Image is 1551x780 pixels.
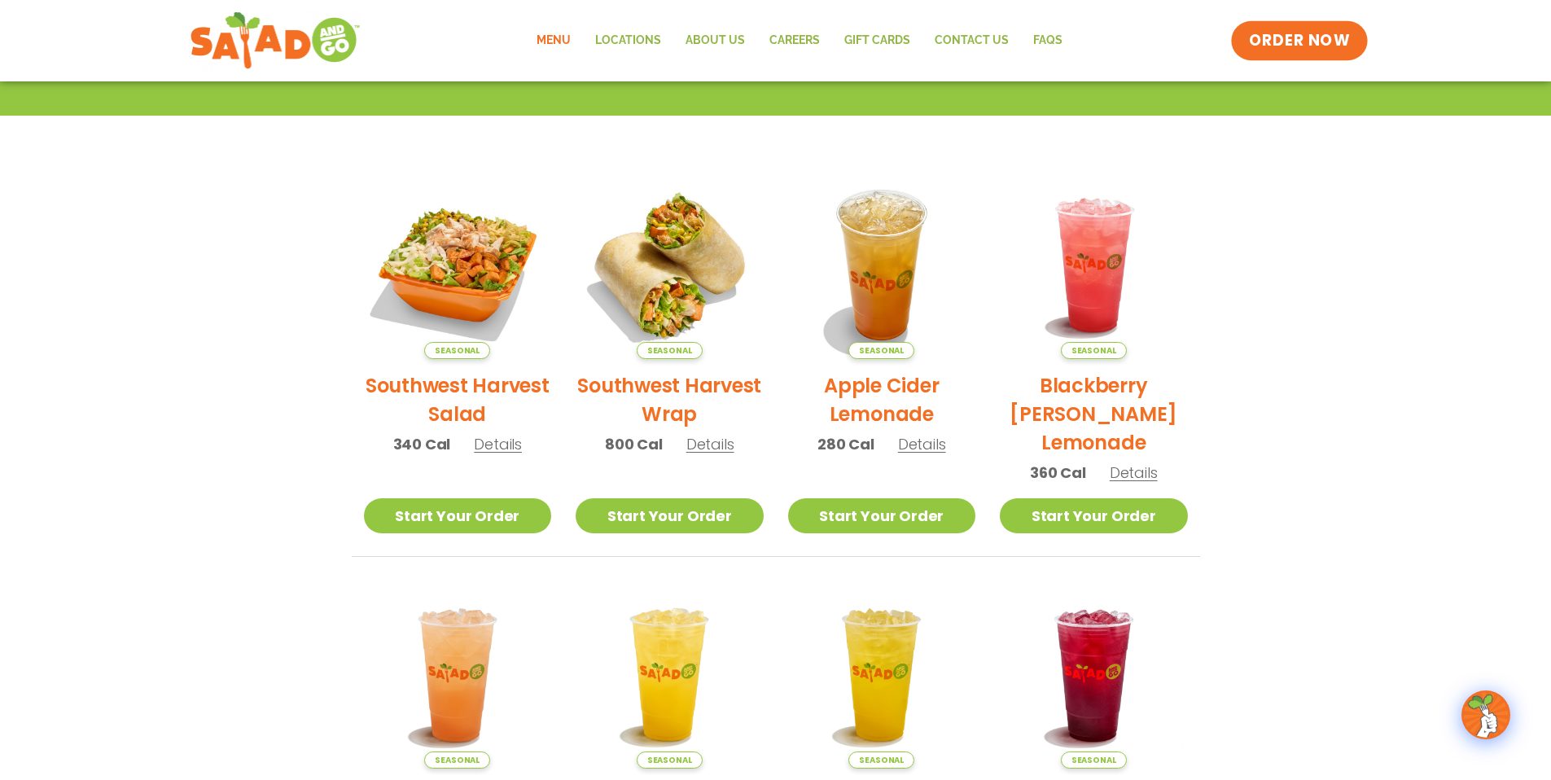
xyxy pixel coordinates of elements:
span: Seasonal [848,342,914,359]
span: Details [686,434,734,454]
a: Start Your Order [576,498,764,533]
img: Product photo for Southwest Harvest Salad [364,171,552,359]
h2: Southwest Harvest Wrap [576,371,764,428]
h2: Southwest Harvest Salad [364,371,552,428]
img: Product photo for Mango Grove Lemonade [788,581,976,769]
a: Locations [583,22,673,59]
span: Seasonal [1061,342,1127,359]
img: Product photo for Summer Stone Fruit Lemonade [364,581,552,769]
img: Product photo for Southwest Harvest Wrap [576,171,764,359]
img: new-SAG-logo-768×292 [190,8,361,73]
a: GIFT CARDS [832,22,922,59]
span: Seasonal [424,342,490,359]
span: ORDER NOW [1249,30,1350,51]
span: Details [898,434,946,454]
span: Details [1110,462,1158,483]
span: Details [474,434,522,454]
span: 360 Cal [1030,462,1086,484]
a: Start Your Order [1000,498,1188,533]
img: Product photo for Blackberry Bramble Lemonade [1000,171,1188,359]
a: Careers [757,22,832,59]
a: Contact Us [922,22,1021,59]
h2: Apple Cider Lemonade [788,371,976,428]
span: Seasonal [1061,752,1127,769]
a: ORDER NOW [1231,21,1368,60]
nav: Menu [524,22,1075,59]
img: Product photo for Apple Cider Lemonade [788,171,976,359]
a: Menu [524,22,583,59]
img: Product photo for Sunkissed Yuzu Lemonade [576,581,764,769]
a: Start Your Order [788,498,976,533]
span: 340 Cal [393,433,451,455]
a: About Us [673,22,757,59]
a: FAQs [1021,22,1075,59]
span: Seasonal [848,752,914,769]
span: 800 Cal [605,433,663,455]
img: Product photo for Black Cherry Orchard Lemonade [1000,581,1188,769]
span: Seasonal [637,752,703,769]
span: Seasonal [637,342,703,359]
img: wpChatIcon [1463,692,1509,738]
span: 280 Cal [817,433,874,455]
span: Seasonal [424,752,490,769]
h2: Blackberry [PERSON_NAME] Lemonade [1000,371,1188,457]
a: Start Your Order [364,498,552,533]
